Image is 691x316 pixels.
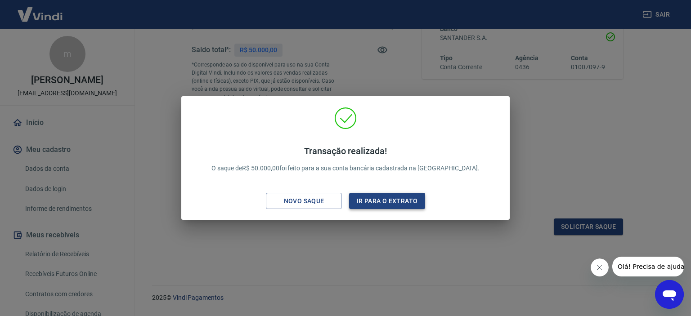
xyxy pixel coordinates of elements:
button: Ir para o extrato [349,193,425,209]
iframe: Botão para abrir a janela de mensagens [655,280,684,309]
iframe: Fechar mensagem [591,258,609,276]
span: Olá! Precisa de ajuda? [5,6,76,13]
iframe: Mensagem da empresa [612,257,684,276]
div: Novo saque [273,196,335,207]
p: O saque de R$ 50.000,00 foi feito para a sua conta bancária cadastrada na [GEOGRAPHIC_DATA]. [211,146,480,173]
button: Novo saque [266,193,342,209]
h4: Transação realizada! [211,146,480,156]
